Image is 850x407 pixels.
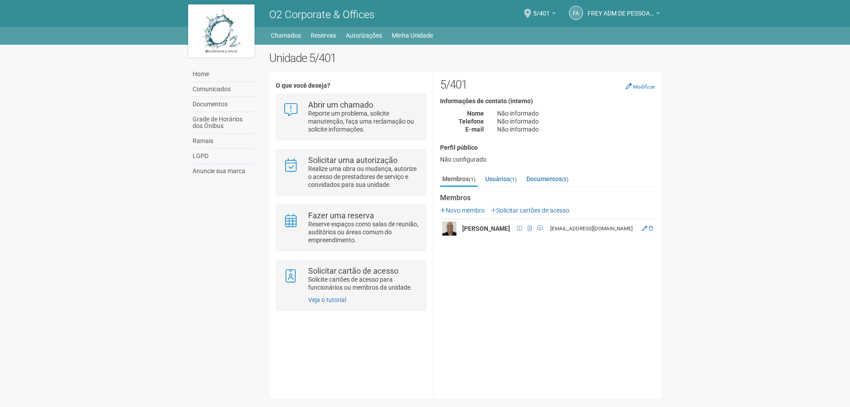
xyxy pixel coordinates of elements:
h2: 5/401 [440,78,655,91]
a: FA [569,6,583,20]
a: Grade de Horários dos Ônibus [190,112,256,134]
span: 5/401 [533,1,550,17]
a: Modificar [626,83,655,90]
a: Ramais [190,134,256,149]
small: (1) [469,176,475,182]
a: 5/401 [533,11,556,18]
a: Reservas [311,29,336,42]
span: CPF 505.400.927-20 [514,224,525,233]
div: Não informado [491,125,662,133]
a: Solicitar uma autorização Realize uma obra ou mudança, autorize o acesso de prestadores de serviç... [283,156,419,189]
p: Reserve espaços como salas de reunião, auditórios ou áreas comum do empreendimento. [308,220,419,244]
p: Realize uma obra ou mudança, autorize o acesso de prestadores de serviço e convidados para sua un... [308,165,419,189]
a: FREY ADM DE PESSOAL LTDA [587,11,660,18]
a: Fazer uma reserva Reserve espaços como salas de reunião, auditórios ou áreas comum do empreendime... [283,212,419,244]
strong: Solicitar uma autorização [308,155,398,165]
strong: Abrir um chamado [308,100,373,109]
strong: Solicitar cartão de acesso [308,266,398,275]
span: FREY ADM DE PESSOAL LTDA [587,1,654,17]
small: Modificar [633,84,655,90]
img: user.png [442,221,456,236]
a: Abrir um chamado Reporte um problema, solicite manutenção, faça uma reclamação ou solicite inform... [283,101,419,133]
span: O2 Corporate & Offices [269,8,375,21]
small: (5) [562,176,568,182]
a: Minha Unidade [392,29,433,42]
h2: Unidade 5/401 [269,51,662,65]
strong: [PERSON_NAME] [462,225,510,232]
a: Chamados [271,29,301,42]
strong: Nome [467,110,484,117]
div: Não informado [491,109,662,117]
p: Reporte um problema, solicite manutenção, faça uma reclamação ou solicite informações. [308,109,419,133]
div: Não configurado [440,155,655,163]
p: Solicite cartões de acesso para funcionários ou membros da unidade. [308,275,419,291]
a: Excluir membro [649,225,653,232]
div: [EMAIL_ADDRESS][DOMAIN_NAME] [550,225,637,233]
a: Documentos(5) [524,172,571,186]
a: Usuários(1) [483,172,519,186]
div: Não informado [491,117,662,125]
a: Veja o tutorial [308,296,346,303]
a: Solicitar cartão de acesso Solicite cartões de acesso para funcionários ou membros da unidade. [283,267,419,291]
a: Autorizações [346,29,382,42]
h4: Perfil público [440,144,655,151]
a: Editar membro [642,225,647,232]
a: Anuncie sua marca [190,164,256,178]
h4: Informações de contato (interno) [440,98,655,105]
a: Documentos [190,97,256,112]
span: Cartão de acesso ativo [525,224,534,233]
img: logo.jpg [188,4,255,58]
a: LGPD [190,149,256,164]
strong: Telefone [459,118,484,125]
span: diretor [535,224,543,233]
a: Home [190,67,256,82]
a: Comunicados [190,82,256,97]
a: Novo membro [440,207,485,214]
h4: O que você deseja? [276,82,426,89]
strong: Membros [440,194,655,202]
small: (1) [510,176,517,182]
strong: Fazer uma reserva [308,211,374,220]
strong: E-mail [465,126,484,133]
a: Membros(1) [440,172,478,187]
a: Solicitar cartões de acesso [491,207,569,214]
